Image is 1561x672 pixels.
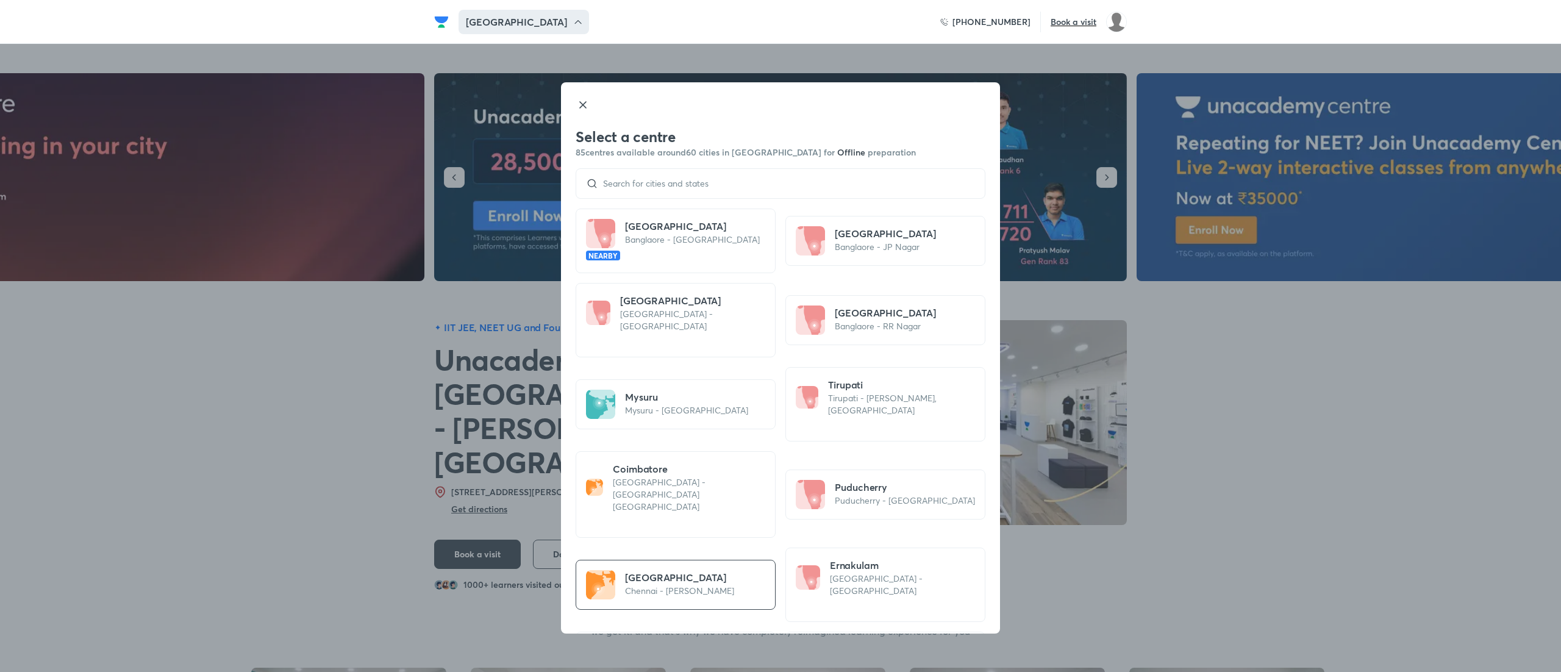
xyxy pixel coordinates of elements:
img: city-icon [796,226,825,256]
span: Offline [837,146,868,158]
p: Banglaore - JP Nagar [835,241,936,253]
h5: Puducherry [835,480,975,495]
img: city-icon [586,301,610,325]
p: Mysuru - [GEOGRAPHIC_DATA] [625,404,748,416]
img: Company Logo [434,15,449,29]
img: city-icon [796,565,820,590]
h6: NEARBY [586,251,620,260]
p: [GEOGRAPHIC_DATA] - [GEOGRAPHIC_DATA] [GEOGRAPHIC_DATA] [613,476,770,513]
p: Chennai - [PERSON_NAME] [625,585,734,597]
h5: [GEOGRAPHIC_DATA] [625,570,734,585]
h5: Tirupati [828,377,980,392]
a: Company Logo [434,15,454,29]
img: city-icon [796,306,825,335]
h5: [GEOGRAPHIC_DATA] [620,293,770,308]
h5: Mysuru [625,390,748,404]
h5: Coimbatore [613,462,770,476]
input: Search for cities and states [598,179,975,188]
img: city-icon [586,219,615,248]
h5: Ernakulam [830,558,980,573]
p: Banglaore - RR Nagar [835,320,936,332]
p: Tirupati - [PERSON_NAME], [GEOGRAPHIC_DATA] [828,392,980,416]
img: city-icon [586,390,615,419]
a: [PHONE_NUMBER] [940,16,1031,28]
img: city-icon [586,479,603,496]
img: city-icon [796,480,825,509]
img: city-icon [586,570,615,599]
h6: 85 centres available around 60 cities in [GEOGRAPHIC_DATA] for preparation [576,146,985,159]
h5: [GEOGRAPHIC_DATA] [835,306,936,320]
p: [GEOGRAPHIC_DATA] - [GEOGRAPHIC_DATA] [620,308,770,332]
p: Banglaore - [GEOGRAPHIC_DATA] [625,234,760,246]
img: Manasa M [1106,12,1127,32]
h3: Select a centre [576,127,985,146]
h5: [GEOGRAPHIC_DATA] [835,226,936,241]
h5: [GEOGRAPHIC_DATA] [625,219,760,234]
p: [GEOGRAPHIC_DATA] - [GEOGRAPHIC_DATA] [830,573,980,597]
h6: [PHONE_NUMBER] [952,16,1031,28]
img: city-icon [796,386,818,409]
h6: Book a visit [1051,16,1096,28]
p: Puducherry - [GEOGRAPHIC_DATA] [835,495,975,507]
